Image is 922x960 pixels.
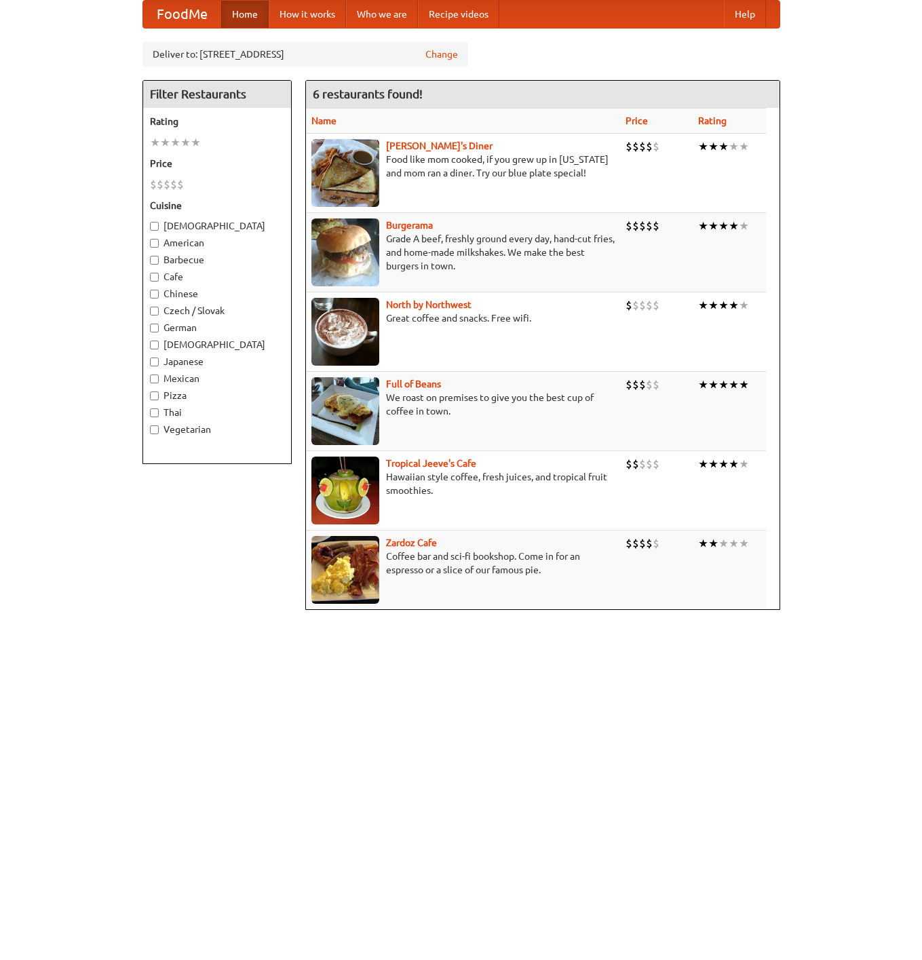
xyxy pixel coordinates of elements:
[311,298,379,366] img: north.jpg
[150,239,159,248] input: American
[653,457,659,472] li: $
[142,42,468,66] div: Deliver to: [STREET_ADDRESS]
[150,425,159,434] input: Vegetarian
[632,139,639,154] li: $
[311,115,337,126] a: Name
[718,377,729,392] li: ★
[386,379,441,389] a: Full of Beans
[418,1,499,28] a: Recipe videos
[386,299,472,310] a: North by Northwest
[718,536,729,551] li: ★
[646,139,653,154] li: $
[698,536,708,551] li: ★
[150,341,159,349] input: [DEMOGRAPHIC_DATA]
[653,139,659,154] li: $
[708,218,718,233] li: ★
[191,135,201,150] li: ★
[626,218,632,233] li: $
[739,139,749,154] li: ★
[386,140,493,151] a: [PERSON_NAME]'s Diner
[170,135,180,150] li: ★
[150,372,284,385] label: Mexican
[143,1,221,28] a: FoodMe
[626,115,648,126] a: Price
[170,177,177,192] li: $
[150,256,159,265] input: Barbecue
[150,321,284,334] label: German
[729,218,739,233] li: ★
[311,139,379,207] img: sallys.jpg
[160,135,170,150] li: ★
[632,218,639,233] li: $
[729,457,739,472] li: ★
[150,307,159,315] input: Czech / Slovak
[311,311,615,325] p: Great coffee and snacks. Free wifi.
[157,177,164,192] li: $
[646,218,653,233] li: $
[739,457,749,472] li: ★
[698,377,708,392] li: ★
[150,270,284,284] label: Cafe
[698,457,708,472] li: ★
[646,536,653,551] li: $
[626,457,632,472] li: $
[718,457,729,472] li: ★
[729,536,739,551] li: ★
[646,457,653,472] li: $
[150,236,284,250] label: American
[708,377,718,392] li: ★
[718,218,729,233] li: ★
[718,139,729,154] li: ★
[221,1,269,28] a: Home
[311,232,615,273] p: Grade A beef, freshly ground every day, hand-cut fries, and home-made milkshakes. We make the bes...
[646,298,653,313] li: $
[626,377,632,392] li: $
[150,199,284,212] h5: Cuisine
[150,177,157,192] li: $
[653,218,659,233] li: $
[639,218,646,233] li: $
[150,423,284,436] label: Vegetarian
[311,153,615,180] p: Food like mom cooked, if you grew up in [US_STATE] and mom ran a diner. Try our blue plate special!
[386,537,437,548] a: Zardoz Cafe
[150,273,159,282] input: Cafe
[632,298,639,313] li: $
[632,377,639,392] li: $
[150,290,159,299] input: Chinese
[698,298,708,313] li: ★
[180,135,191,150] li: ★
[632,457,639,472] li: $
[386,220,433,231] b: Burgerama
[425,47,458,61] a: Change
[739,298,749,313] li: ★
[150,406,284,419] label: Thai
[311,550,615,577] p: Coffee bar and sci-fi bookshop. Come in for an espresso or a slice of our famous pie.
[311,470,615,497] p: Hawaiian style coffee, fresh juices, and tropical fruit smoothies.
[653,377,659,392] li: $
[708,536,718,551] li: ★
[346,1,418,28] a: Who we are
[729,377,739,392] li: ★
[150,355,284,368] label: Japanese
[708,298,718,313] li: ★
[143,81,291,108] h4: Filter Restaurants
[150,157,284,170] h5: Price
[150,115,284,128] h5: Rating
[724,1,766,28] a: Help
[739,218,749,233] li: ★
[639,377,646,392] li: $
[150,219,284,233] label: [DEMOGRAPHIC_DATA]
[639,536,646,551] li: $
[698,139,708,154] li: ★
[311,457,379,524] img: jeeves.jpg
[311,391,615,418] p: We roast on premises to give you the best cup of coffee in town.
[150,304,284,318] label: Czech / Slovak
[150,135,160,150] li: ★
[639,139,646,154] li: $
[708,139,718,154] li: ★
[718,298,729,313] li: ★
[311,218,379,286] img: burgerama.jpg
[739,536,749,551] li: ★
[150,375,159,383] input: Mexican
